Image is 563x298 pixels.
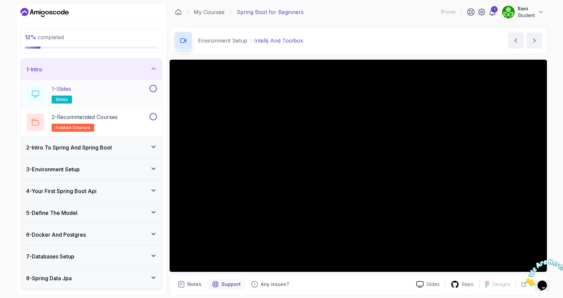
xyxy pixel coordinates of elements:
[492,281,510,288] p: Designs
[26,274,72,282] h3: 8 - Spring Data Jpa
[254,37,303,45] p: Intellij And Toolbox
[25,34,36,41] span: 12 %
[52,113,118,121] p: 2 - Recommended Courses
[52,85,71,93] p: 1 - Slides
[3,3,44,29] img: Chat attention grabber
[247,279,293,290] button: Feedback button
[21,180,162,202] button: 4-Your First Spring Boot Api
[175,9,182,15] a: Dashboard
[25,34,64,41] span: completed
[441,9,456,15] p: 1 Points
[26,143,112,152] h3: 2 - Intro To Spring And Spring Boot
[261,281,289,288] p: Any issues?
[21,159,162,180] button: 3-Environment Setup
[21,246,162,267] button: 7-Databases Setup
[222,281,241,288] p: Support
[56,97,68,102] span: slides
[445,280,479,289] a: Repo
[20,7,69,18] a: Dashboard
[26,65,42,73] h3: 1 - Intro
[21,137,162,158] button: 2-Intro To Spring And Spring Boot
[518,12,535,19] p: Student
[462,281,474,288] p: Repo
[502,5,544,19] button: user profile imageRaniStudent
[411,281,445,288] a: Slides
[502,6,515,18] img: user profile image
[518,5,535,12] p: Rani
[21,202,162,224] button: 5-Define The Model
[198,37,247,45] p: Environment Setup
[26,165,80,173] h3: 3 - Environment Setup
[187,281,201,288] p: Notes
[21,267,162,289] button: 8-Spring Data Jpa
[508,33,524,49] button: previous content
[26,187,97,195] h3: 4 - Your First Spring Boot Api
[237,8,304,16] p: Spring Boot for Beginners
[208,279,245,290] button: Support button
[26,85,157,104] button: 1-Slidesslides
[26,209,77,217] h3: 5 - Define The Model
[174,279,205,290] button: notes button
[170,60,547,272] iframe: 1 - IntelliJ and Toolbox
[26,252,74,260] h3: 7 - Databases Setup
[26,231,86,239] h3: 6 - Docker And Postgres
[521,256,563,288] iframe: chat widget
[515,281,543,288] button: Share
[194,8,225,16] a: My Courses
[26,113,157,132] button: 2-Recommended Coursesrelated-courses
[21,224,162,245] button: 6-Docker And Postgres
[526,33,543,49] button: next content
[491,6,498,13] div: 1
[21,59,162,80] button: 1-Intro
[426,281,440,288] p: Slides
[488,8,496,16] a: 1
[56,125,90,130] span: related-courses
